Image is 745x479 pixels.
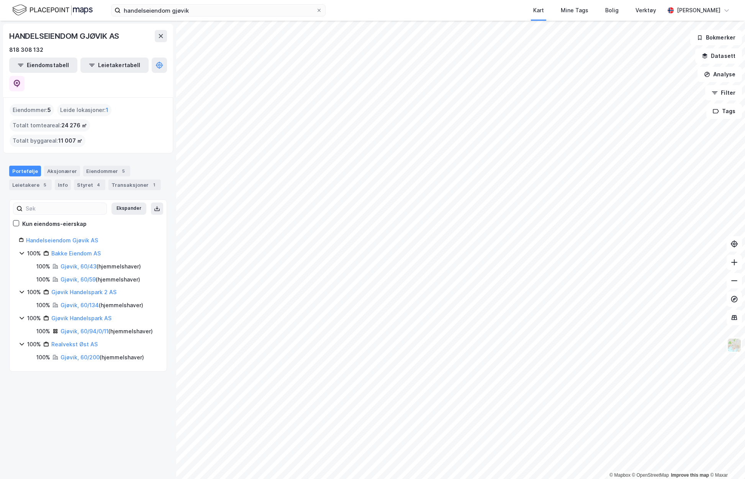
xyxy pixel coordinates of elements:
div: ( hjemmelshaver ) [61,327,153,336]
div: ( hjemmelshaver ) [61,262,141,271]
div: Mine Tags [561,6,588,15]
a: Mapbox [609,472,630,478]
div: 100% [27,340,41,349]
a: Gjøvik, 60/200 [61,354,100,360]
div: Kart [533,6,544,15]
div: 5 [120,167,127,175]
div: 1 [150,181,158,189]
div: ( hjemmelshaver ) [61,275,140,284]
span: 1 [106,105,108,115]
div: 4 [95,181,102,189]
span: 11 007 ㎡ [58,136,82,145]
div: 100% [36,353,50,362]
button: Leietakertabell [80,58,149,73]
a: Gjøvik, 60/94/0/11 [61,328,108,334]
button: Ekspander [111,202,146,215]
button: Tags [706,104,742,119]
div: Aksjonærer [44,166,80,176]
button: Filter [705,85,742,100]
a: Gjøvik, 60/134 [61,302,99,308]
div: Totalt byggareal : [10,135,85,147]
a: Realvekst Øst AS [51,341,98,347]
button: Analyse [698,67,742,82]
a: Gjøvik Handelspark 2 AS [51,289,116,295]
a: Improve this map [671,472,709,478]
a: Gjøvik Handelspark AS [51,315,111,321]
a: Gjøvik, 60/43 [61,263,97,270]
div: 100% [27,288,41,297]
div: Styret [74,179,105,190]
input: Søk [23,203,106,214]
div: Kontrollprogram for chat [707,442,745,479]
iframe: Chat Widget [707,442,745,479]
div: Bolig [605,6,619,15]
div: 100% [36,275,50,284]
a: Gjøvik, 60/59 [61,276,96,283]
span: 24 276 ㎡ [61,121,87,130]
button: Eiendomstabell [9,58,77,73]
a: OpenStreetMap [632,472,669,478]
div: 100% [27,249,41,258]
button: Datasett [695,48,742,64]
div: ( hjemmelshaver ) [61,301,143,310]
button: Bokmerker [690,30,742,45]
div: 100% [27,314,41,323]
div: Leietakere [9,179,52,190]
div: Eiendommer : [10,104,54,116]
a: Bakke Eiendom AS [51,250,101,257]
div: Transaksjoner [108,179,161,190]
div: Portefølje [9,166,41,176]
input: Søk på adresse, matrikkel, gårdeiere, leietakere eller personer [121,5,316,16]
img: logo.f888ab2527a4732fd821a326f86c7f29.svg [12,3,93,17]
div: Totalt tomteareal : [10,119,90,132]
div: Eiendommer [83,166,130,176]
div: Kun eiendoms-eierskap [22,219,87,229]
div: Info [55,179,71,190]
div: 818 308 132 [9,45,43,54]
div: Leide lokasjoner : [57,104,111,116]
div: 100% [36,262,50,271]
div: 5 [41,181,49,189]
span: 5 [47,105,51,115]
div: HANDELSEIENDOM GJØVIK AS [9,30,121,42]
div: ( hjemmelshaver ) [61,353,144,362]
div: 100% [36,301,50,310]
div: [PERSON_NAME] [677,6,720,15]
div: Verktøy [635,6,656,15]
img: Z [727,338,742,352]
a: Handelseiendom Gjøvik AS [26,237,98,244]
div: 100% [36,327,50,336]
